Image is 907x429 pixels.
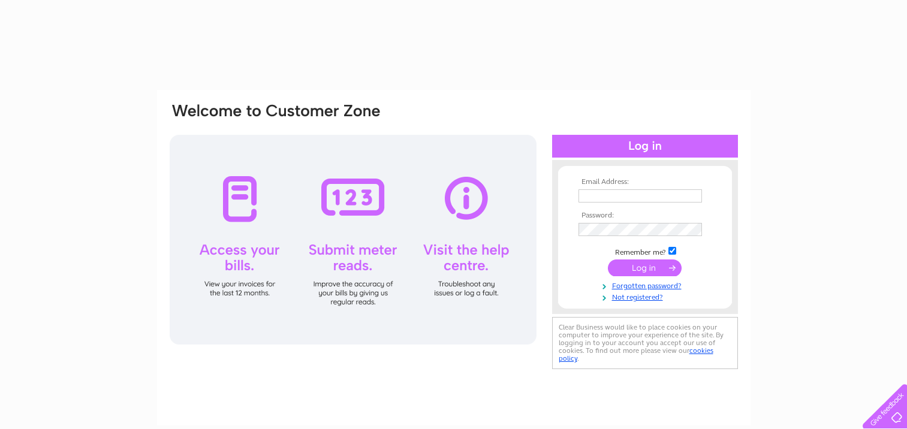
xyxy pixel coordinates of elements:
[575,245,715,257] td: Remember me?
[578,279,715,291] a: Forgotten password?
[575,178,715,186] th: Email Address:
[575,212,715,220] th: Password:
[608,259,682,276] input: Submit
[559,346,713,362] a: cookies policy
[552,317,738,369] div: Clear Business would like to place cookies on your computer to improve your experience of the sit...
[578,291,715,302] a: Not registered?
